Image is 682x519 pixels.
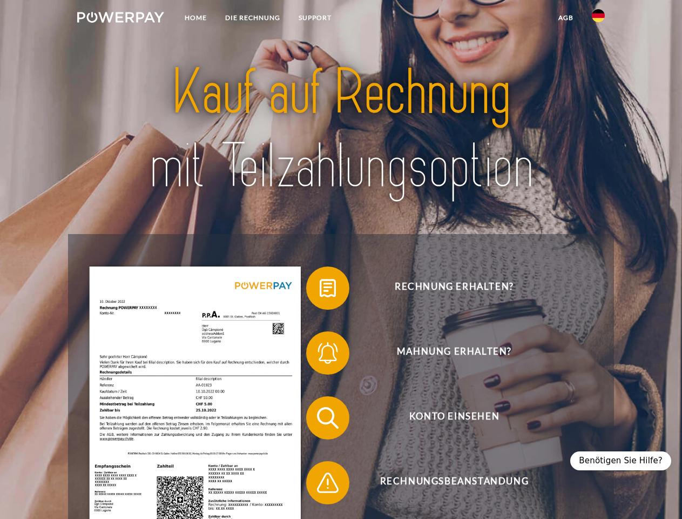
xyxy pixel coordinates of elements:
span: Konto einsehen [322,396,586,440]
span: Mahnung erhalten? [322,331,586,375]
img: qb_warning.svg [314,469,341,496]
img: de [592,9,605,22]
span: Rechnungsbeanstandung [322,461,586,504]
img: title-powerpay_de.svg [103,52,579,207]
a: DIE RECHNUNG [216,8,289,28]
button: Rechnungsbeanstandung [306,461,587,504]
img: logo-powerpay-white.svg [77,12,164,23]
button: Rechnung erhalten? [306,267,587,310]
img: qb_search.svg [314,404,341,431]
img: qb_bell.svg [314,340,341,367]
div: Benötigen Sie Hilfe? [570,451,671,470]
img: qb_bill.svg [314,275,341,302]
a: Home [175,8,216,28]
span: Rechnung erhalten? [322,267,586,310]
a: SUPPORT [289,8,341,28]
button: Konto einsehen [306,396,587,440]
a: agb [549,8,583,28]
button: Mahnung erhalten? [306,331,587,375]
